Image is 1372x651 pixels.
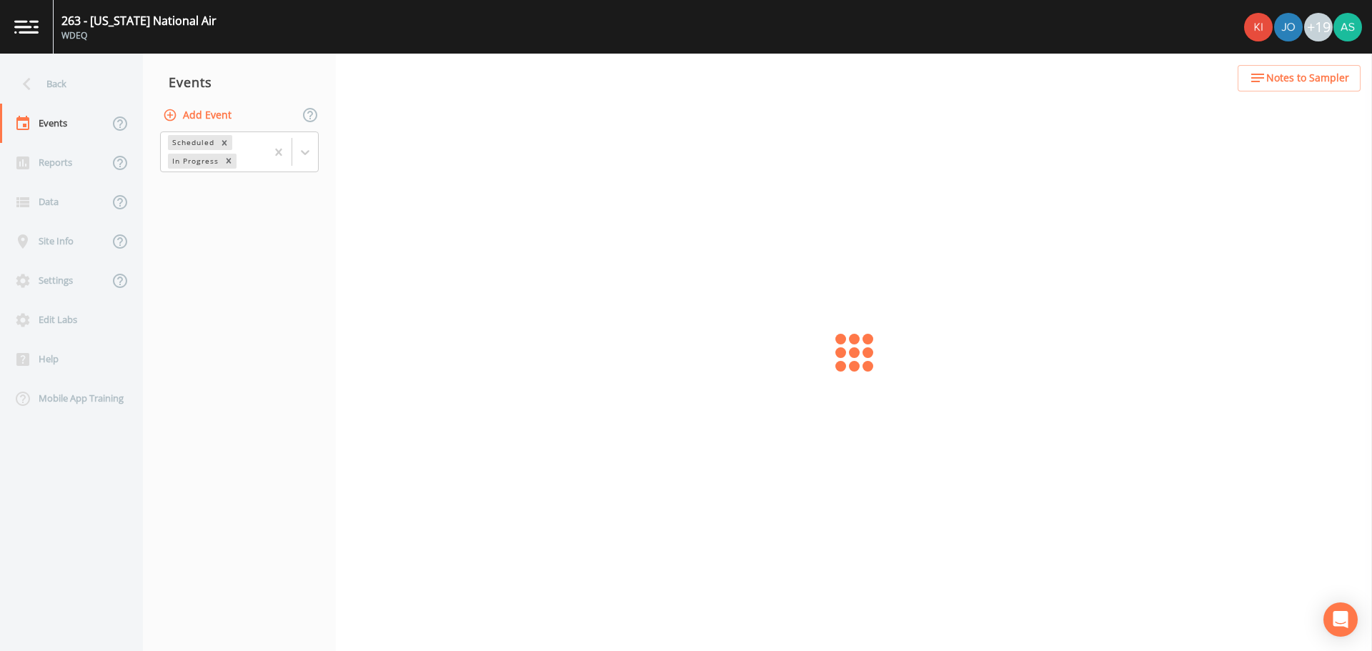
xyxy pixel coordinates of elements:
img: 360e392d957c10372a2befa2d3a287f3 [1333,13,1362,41]
div: Josh Watzak [1273,13,1303,41]
div: WDEQ [61,29,217,42]
div: Open Intercom Messenger [1323,602,1358,637]
div: Remove Scheduled [217,135,232,150]
img: logo [14,20,39,34]
div: +19 [1304,13,1333,41]
div: Scheduled [168,135,217,150]
button: Add Event [160,102,237,129]
div: In Progress [168,154,221,169]
div: Kira Cunniff [1243,13,1273,41]
span: Notes to Sampler [1266,69,1349,87]
img: 90c1b0c37970a682c16f0c9ace18ad6c [1244,13,1273,41]
div: Events [143,64,336,100]
button: Notes to Sampler [1238,65,1361,91]
div: Remove In Progress [221,154,237,169]
img: d2de15c11da5451b307a030ac90baa3e [1274,13,1303,41]
div: 263 - [US_STATE] National Air [61,12,217,29]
